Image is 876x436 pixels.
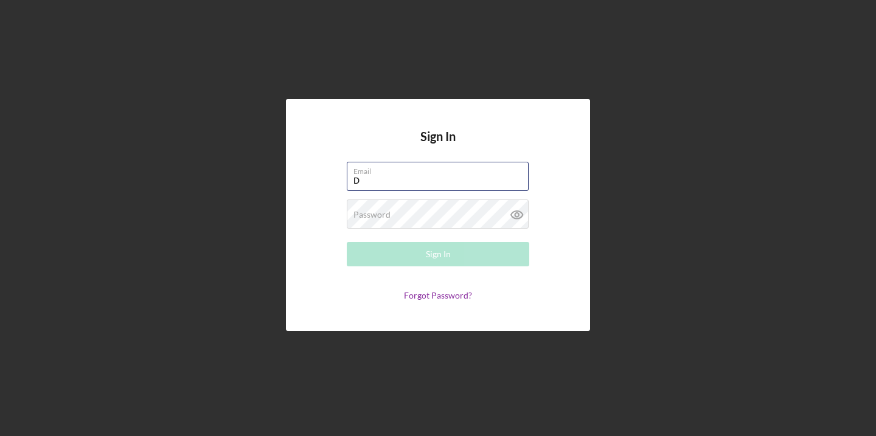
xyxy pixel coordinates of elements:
h4: Sign In [420,130,456,162]
div: Sign In [426,242,451,266]
label: Email [353,162,529,176]
a: Forgot Password? [404,290,472,300]
label: Password [353,210,391,220]
button: Sign In [347,242,529,266]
